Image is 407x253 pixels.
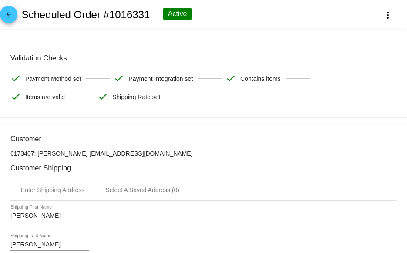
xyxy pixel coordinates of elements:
[25,88,65,106] span: Items are valid
[128,70,193,88] span: Payment Integration set
[98,91,108,102] mat-icon: check
[105,186,179,193] div: Select A Saved Address (0)
[10,54,397,62] h3: Validation Checks
[225,73,236,83] mat-icon: check
[114,73,124,83] mat-icon: check
[163,8,192,20] div: Active
[383,10,393,20] mat-icon: more_vert
[21,186,84,193] div: Enter Shipping Address
[112,88,161,106] span: Shipping Rate set
[10,213,89,220] input: Shipping First Name
[10,91,21,102] mat-icon: check
[3,11,14,22] mat-icon: arrow_back
[21,9,150,21] h2: Scheduled Order #1016331
[10,73,21,83] mat-icon: check
[10,241,89,248] input: Shipping Last Name
[25,70,81,88] span: Payment Method set
[240,70,281,88] span: Contains items
[10,135,397,143] h3: Customer
[10,150,397,157] p: 6173407: [PERSON_NAME] [EMAIL_ADDRESS][DOMAIN_NAME]
[10,164,397,172] h3: Customer Shipping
